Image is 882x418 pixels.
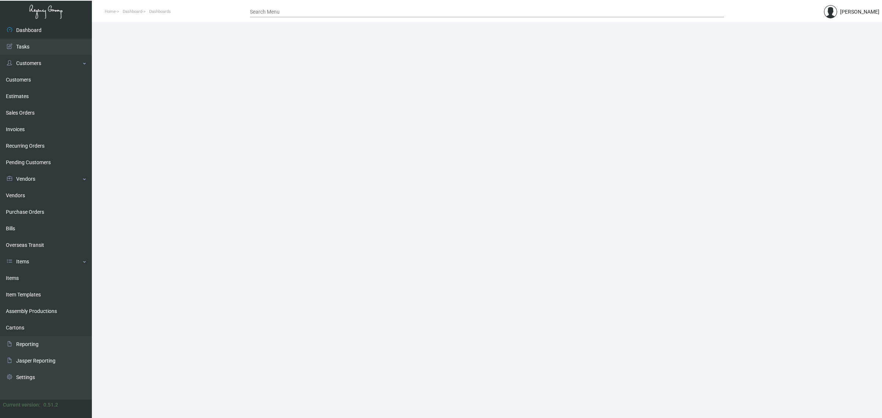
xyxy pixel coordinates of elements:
span: Dashboard [123,9,142,14]
div: [PERSON_NAME] [840,8,879,16]
div: Current version: [3,401,40,409]
span: Dashboards [149,9,171,14]
div: 0.51.2 [43,401,58,409]
img: admin@bootstrapmaster.com [824,5,837,18]
span: Home [105,9,116,14]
